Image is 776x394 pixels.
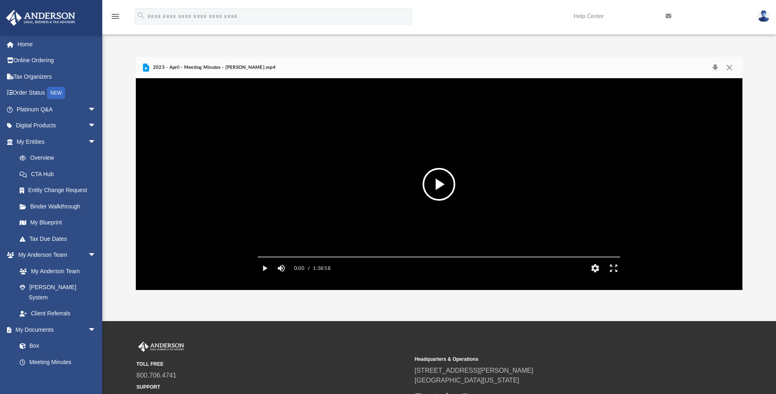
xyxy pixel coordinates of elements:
[11,338,100,354] a: Box
[415,377,520,384] a: [GEOGRAPHIC_DATA][US_STATE]
[415,356,687,363] small: Headquarters & Operations
[256,260,274,276] button: Play
[6,52,108,69] a: Online Ordering
[11,279,104,306] a: [PERSON_NAME] System
[88,247,104,264] span: arrow_drop_down
[151,64,276,71] span: 2025 - April - Meeting Minutes - [PERSON_NAME].mp4
[137,11,146,20] i: search
[6,85,108,102] a: Order StatusNEW
[11,166,108,182] a: CTA Hub
[110,16,120,21] a: menu
[88,134,104,150] span: arrow_drop_down
[6,134,108,150] a: My Entitiesarrow_drop_down
[137,372,177,379] a: 800.706.4741
[11,306,104,322] a: Client Referrals
[110,11,120,21] i: menu
[6,247,104,263] a: My Anderson Teamarrow_drop_down
[88,101,104,118] span: arrow_drop_down
[6,68,108,85] a: Tax Organizers
[415,367,533,374] a: [STREET_ADDRESS][PERSON_NAME]
[136,78,742,290] div: File preview
[11,231,108,247] a: Tax Due Dates
[11,182,108,199] a: Entity Change Request
[137,383,409,391] small: SUPPORT
[47,87,65,99] div: NEW
[308,260,310,276] span: /
[586,260,604,276] button: Settings
[11,198,108,215] a: Binder Walkthrough
[274,260,289,276] button: Mute
[88,118,104,134] span: arrow_drop_down
[88,322,104,338] span: arrow_drop_down
[758,10,770,22] img: User Pic
[604,260,623,276] button: Enter fullscreen
[6,36,108,52] a: Home
[4,10,78,26] img: Anderson Advisors Platinum Portal
[252,254,627,260] div: Media Slider
[708,62,722,73] button: Download
[6,101,108,118] a: Platinum Q&Aarrow_drop_down
[136,57,742,290] div: Preview
[313,260,331,276] label: 1:38:58
[11,263,100,279] a: My Anderson Team
[11,354,104,370] a: Meeting Minutes
[722,62,737,73] button: Close
[137,342,186,352] img: Anderson Advisors Platinum Portal
[137,360,409,368] small: TOLL FREE
[11,215,104,231] a: My Blueprint
[11,150,108,166] a: Overview
[6,118,108,134] a: Digital Productsarrow_drop_down
[6,322,104,338] a: My Documentsarrow_drop_down
[294,260,304,276] label: 0:00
